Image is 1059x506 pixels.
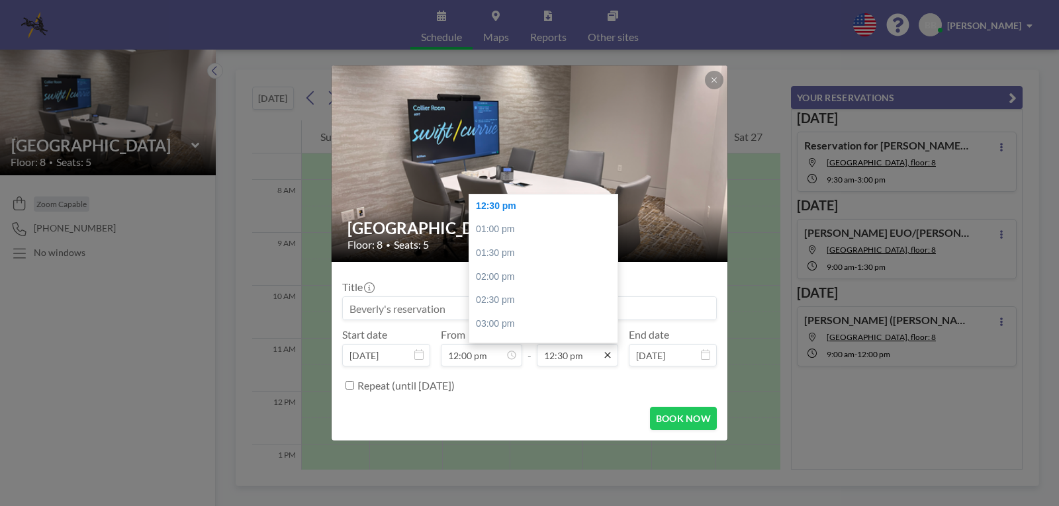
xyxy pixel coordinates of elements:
[469,218,624,241] div: 01:00 pm
[342,328,387,341] label: Start date
[469,265,624,289] div: 02:00 pm
[650,407,717,430] button: BOOK NOW
[469,241,624,265] div: 01:30 pm
[441,328,465,341] label: From
[469,194,624,218] div: 12:30 pm
[347,218,713,238] h2: [GEOGRAPHIC_DATA]
[342,280,373,294] label: Title
[332,15,729,312] img: 537.png
[629,328,669,341] label: End date
[469,288,624,312] div: 02:30 pm
[347,238,383,251] span: Floor: 8
[394,238,429,251] span: Seats: 5
[469,335,624,359] div: 03:30 pm
[357,379,455,392] label: Repeat (until [DATE])
[343,297,716,319] input: Beverly's reservation
[528,333,531,362] span: -
[469,312,624,336] div: 03:00 pm
[386,240,391,250] span: •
